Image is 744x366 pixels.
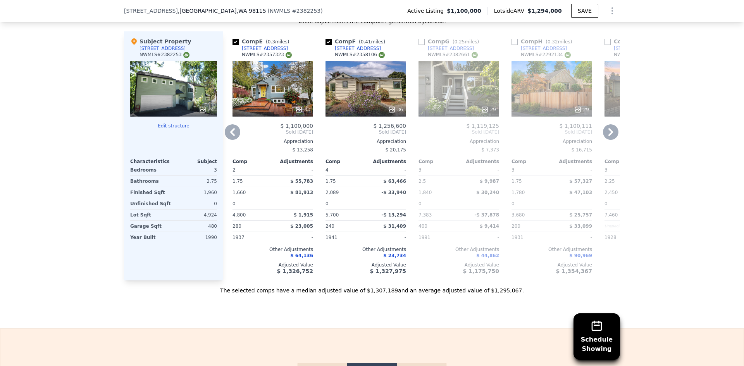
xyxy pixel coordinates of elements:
[130,176,172,187] div: Bathrooms
[232,176,271,187] div: 1.75
[480,223,499,229] span: $ 9,414
[511,201,515,206] span: 0
[572,147,592,153] span: $ 16,715
[274,232,313,243] div: -
[335,52,385,58] div: NWMLS # 2358106
[511,158,552,165] div: Comp
[130,232,172,243] div: Year Built
[270,8,290,14] span: NWMLS
[418,190,432,195] span: 1,840
[236,8,266,14] span: , WA 98115
[460,232,499,243] div: -
[325,45,381,52] a: [STREET_ADDRESS]
[480,147,499,153] span: -$ 7,373
[418,223,427,229] span: 400
[232,212,246,218] span: 4,800
[459,158,499,165] div: Adjustments
[325,167,329,173] span: 4
[232,246,313,253] div: Other Adjustments
[418,38,482,45] div: Comp G
[418,45,474,52] a: [STREET_ADDRESS]
[569,223,592,229] span: $ 33,099
[418,246,499,253] div: Other Adjustments
[511,38,575,45] div: Comp H
[232,38,293,45] div: Comp E
[175,165,217,175] div: 3
[604,212,618,218] span: 7,460
[565,52,571,58] img: NWMLS Logo
[290,223,313,229] span: $ 23,005
[139,45,186,52] div: [STREET_ADDRESS]
[476,190,499,195] span: $ 30,240
[373,123,406,129] span: $ 1,256,600
[367,165,406,175] div: -
[463,268,499,274] span: $ 1,175,750
[139,52,189,58] div: NWMLS # 2382253
[604,232,643,243] div: 1928
[418,212,432,218] span: 7,383
[559,123,592,129] span: $ 1,100,111
[604,246,685,253] div: Other Adjustments
[604,38,666,45] div: Comp I
[294,212,313,218] span: $ 1,915
[553,165,592,175] div: -
[274,198,313,209] div: -
[273,158,313,165] div: Adjustments
[175,221,217,232] div: 480
[604,221,643,232] div: Unspecified
[356,39,388,45] span: ( miles)
[480,179,499,184] span: $ 9,987
[232,190,246,195] span: 1,660
[130,38,191,45] div: Subject Property
[455,39,465,45] span: 0.25
[604,45,660,52] a: [STREET_ADDRESS]
[511,129,592,135] span: Sold [DATE]
[130,158,174,165] div: Characteristics
[130,123,217,129] button: Edit structure
[325,212,339,218] span: 5,700
[521,52,571,58] div: NWMLS # 2292134
[460,165,499,175] div: -
[521,45,567,52] div: [STREET_ADDRESS]
[263,39,292,45] span: ( miles)
[183,52,189,58] img: NWMLS Logo
[232,167,236,173] span: 2
[325,262,406,268] div: Adjusted Value
[604,176,643,187] div: 2.25
[460,198,499,209] div: -
[361,39,371,45] span: 0.41
[418,138,499,144] div: Appreciation
[232,262,313,268] div: Adjusted Value
[511,167,515,173] span: 3
[604,158,645,165] div: Comp
[325,158,366,165] div: Comp
[286,52,292,58] img: NWMLS Logo
[290,179,313,184] span: $ 55,783
[571,4,598,18] button: SAVE
[178,7,266,15] span: , [GEOGRAPHIC_DATA]
[124,7,178,15] span: [STREET_ADDRESS]
[569,212,592,218] span: $ 25,757
[472,52,478,58] img: NWMLS Logo
[291,147,313,153] span: -$ 13,258
[574,106,589,113] div: 29
[604,138,685,144] div: Appreciation
[553,232,592,243] div: -
[232,201,236,206] span: 0
[418,158,459,165] div: Comp
[527,8,562,14] span: $1,294,000
[175,232,217,243] div: 1990
[174,158,217,165] div: Subject
[232,158,273,165] div: Comp
[130,210,172,220] div: Lot Sqft
[556,268,592,274] span: $ 1,354,367
[232,129,313,135] span: Sold [DATE]
[569,253,592,258] span: $ 90,969
[175,210,217,220] div: 4,924
[604,190,618,195] span: 2,450
[447,7,481,15] span: $1,100,000
[476,253,499,258] span: $ 44,862
[542,39,575,45] span: ( miles)
[494,7,527,15] span: Lotside ARV
[604,3,620,19] button: Show Options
